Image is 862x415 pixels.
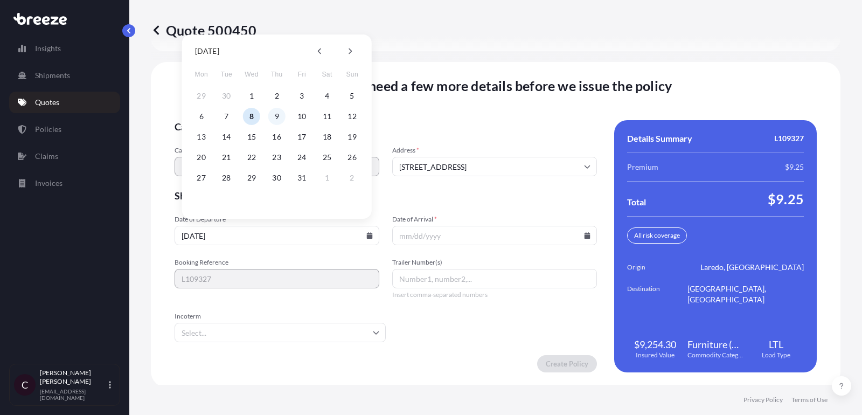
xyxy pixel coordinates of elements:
input: Number1, number2,... [392,269,597,288]
p: Invoices [35,178,62,189]
button: 19 [344,128,361,146]
span: Destination [627,283,687,305]
span: Premium [627,162,658,172]
button: 21 [218,149,235,166]
button: 31 [293,169,310,186]
span: Cargo Owner Details [175,120,597,133]
p: Create Policy [546,358,588,369]
button: 10 [293,108,310,125]
button: 5 [344,87,361,105]
span: Sunday [343,64,362,85]
span: Load Type [762,351,790,359]
span: Date of Arrival [392,215,597,224]
span: Saturday [317,64,337,85]
span: Shipment details [175,189,597,202]
span: Tuesday [217,64,236,85]
button: 1 [318,169,336,186]
button: 6 [193,108,210,125]
span: Thursday [267,64,287,85]
a: Privacy Policy [743,396,783,404]
button: 3 [293,87,310,105]
button: 2 [344,169,361,186]
span: [GEOGRAPHIC_DATA], [GEOGRAPHIC_DATA] [687,283,804,305]
span: Furniture (New) [687,338,743,351]
span: Origin [627,262,687,273]
button: 30 [218,87,235,105]
p: Shipments [35,70,70,81]
a: Shipments [9,65,120,86]
input: Your internal reference [175,269,379,288]
button: 7 [218,108,235,125]
span: Laredo, [GEOGRAPHIC_DATA] [700,262,804,273]
span: LTL [769,338,783,351]
span: Insert comma-separated numbers [392,290,597,299]
button: 25 [318,149,336,166]
span: Total [627,197,646,207]
a: Terms of Use [791,396,828,404]
button: 29 [243,169,260,186]
div: All risk coverage [627,227,687,244]
span: Booking Reference [175,258,379,267]
a: Quotes [9,92,120,113]
button: 20 [193,149,210,166]
button: 11 [318,108,336,125]
span: Date of Departure [175,215,379,224]
button: 16 [268,128,286,146]
button: 26 [344,149,361,166]
button: 29 [193,87,210,105]
button: 24 [293,149,310,166]
input: mm/dd/yyyy [175,226,379,245]
span: Trailer Number(s) [392,258,597,267]
button: 12 [344,108,361,125]
button: 28 [218,169,235,186]
span: Friday [292,64,311,85]
a: Policies [9,119,120,140]
input: Select... [175,323,386,342]
p: [EMAIL_ADDRESS][DOMAIN_NAME] [40,388,107,401]
button: 18 [318,128,336,146]
a: Insights [9,38,120,59]
button: 8 [243,108,260,125]
span: $9.25 [785,162,804,172]
span: $9.25 [768,190,804,207]
button: 17 [293,128,310,146]
button: 1 [243,87,260,105]
p: Insights [35,43,61,54]
span: Incoterm [175,312,386,321]
span: C [22,379,28,390]
button: 15 [243,128,260,146]
span: Address [392,146,597,155]
span: L109327 [774,133,804,144]
button: 9 [268,108,286,125]
button: 23 [268,149,286,166]
input: mm/dd/yyyy [392,226,597,245]
div: [DATE] [195,45,219,58]
button: 14 [218,128,235,146]
span: Monday [192,64,211,85]
button: Create Policy [537,355,597,372]
span: We just need a few more details before we issue the policy [319,77,672,94]
a: Claims [9,146,120,167]
p: Quotes [35,97,59,108]
span: Details Summary [627,133,692,144]
p: Claims [35,151,58,162]
span: Cargo Owner Name [175,146,379,155]
p: [PERSON_NAME] [PERSON_NAME] [40,369,107,386]
a: Invoices [9,172,120,194]
span: Commodity Category [687,351,743,359]
button: 2 [268,87,286,105]
span: $9,254.30 [634,338,676,351]
button: 30 [268,169,286,186]
span: Wednesday [242,64,261,85]
button: 27 [193,169,210,186]
p: Quote 500450 [151,22,256,39]
p: Policies [35,124,61,135]
span: Insured Value [636,351,675,359]
button: 22 [243,149,260,166]
button: 4 [318,87,336,105]
button: 13 [193,128,210,146]
input: Cargo owner address [392,157,597,176]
